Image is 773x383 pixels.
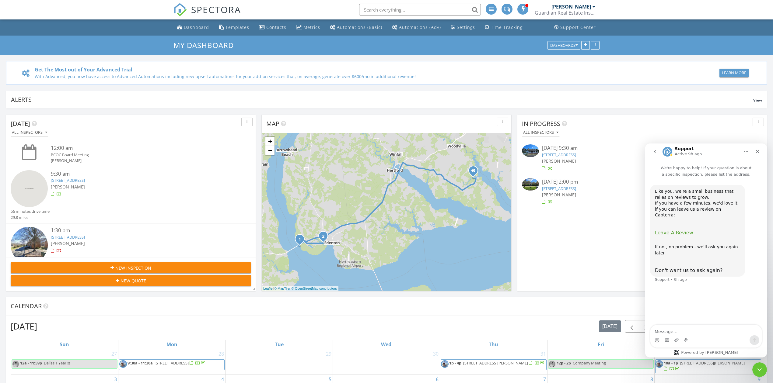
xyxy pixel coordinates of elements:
[191,3,241,16] span: SPECTORA
[299,237,301,242] i: 1
[550,43,578,47] div: Dashboards
[226,24,249,30] div: Templates
[274,340,285,349] a: Tuesday
[294,22,323,33] a: Metrics
[257,22,289,33] a: Contacts
[655,359,761,373] a: 10a - 1p [STREET_ADDRESS][PERSON_NAME]
[11,262,251,273] button: New Inspection
[390,22,443,33] a: Automations (Advanced)
[121,278,146,284] span: New Quote
[440,349,547,374] td: Go to July 31, 2025
[11,170,251,220] a: 9:30 am [STREET_ADDRESS] [PERSON_NAME] 56 minutes drive time 29.8 miles
[292,287,337,290] a: © OpenStreetMap contributors
[11,209,50,214] div: 56 minutes drive time
[542,158,576,164] span: [PERSON_NAME]
[51,178,85,183] a: [STREET_ADDRESS]
[51,170,231,178] div: 9:30 am
[523,130,558,135] div: All Inspectors
[11,227,251,277] a: 1:30 pm [STREET_ADDRESS] [PERSON_NAME] 10 minutes drive time 3.9 miles
[542,192,576,198] span: [PERSON_NAME]
[11,349,118,374] td: Go to July 27, 2025
[448,22,477,33] a: Settings
[11,320,37,332] h2: [DATE]
[11,119,30,128] span: [DATE]
[547,41,580,50] button: Dashboards
[11,227,48,264] img: streetview
[548,360,556,368] img: 298079755_10228807278712803_1103002836965021148_n.jpeg
[322,234,324,239] i: 2
[35,73,632,80] div: With Advanced, you now have access to Advanced Automations including new upsell automations for y...
[547,349,654,374] td: Go to August 1, 2025
[449,360,461,366] span: 1p - 4p
[522,129,560,137] button: All Inspectors
[265,137,275,146] a: Zoom in
[560,24,596,30] div: Support Center
[20,360,42,366] span: 12a - 11:59p
[118,349,225,374] td: Go to July 28, 2025
[303,24,320,30] div: Metrics
[35,66,632,73] div: Get The Most out of Your Advanced Trial
[333,349,440,374] td: Go to July 30, 2025
[441,359,546,370] a: 1p - 4p [STREET_ADDRESS][PERSON_NAME]
[262,286,338,291] div: |
[655,349,762,374] td: Go to August 2, 2025
[491,24,523,30] div: Time Tracking
[380,340,393,349] a: Wednesday
[266,119,279,128] span: Map
[656,360,663,368] img: 20230507_083843.jpg
[522,144,539,157] img: 9308066%2Fcover_photos%2FClJdKFCgVbeS2hWv8MTW%2Fsmall.jpg
[119,360,127,368] img: 20230507_083843.jpg
[482,22,525,33] a: Time Tracking
[51,227,231,234] div: 1:30 pm
[552,22,598,33] a: Support Center
[110,349,118,359] a: Go to July 27, 2025
[11,170,48,207] img: streetview
[51,240,85,246] span: [PERSON_NAME]
[596,340,605,349] a: Friday
[542,144,742,152] div: [DATE] 9:30 am
[11,129,48,137] button: All Inspectors
[173,3,187,16] img: The Best Home Inspection Software - Spectora
[128,360,206,366] a: 9:30a - 11:30a [STREET_ADDRESS]
[522,144,762,171] a: [DATE] 9:30 am [STREET_ADDRESS] [PERSON_NAME]
[752,362,767,377] iframe: Intercom live chat
[719,69,749,77] button: Learn More
[488,340,499,349] a: Thursday
[551,4,591,10] div: [PERSON_NAME]
[463,360,528,366] span: [STREET_ADDRESS][PERSON_NAME]
[51,144,231,152] div: 12:00 am
[522,119,560,128] span: In Progress
[664,360,745,371] a: 10a - 1p [STREET_ADDRESS][PERSON_NAME]
[542,178,742,186] div: [DATE] 2:00 pm
[664,360,678,366] span: 10a - 1p
[216,22,252,33] a: Templates
[12,360,19,368] img: 298079755_10228807278712803_1103002836965021148_n.jpeg
[44,360,70,366] span: Dallas 1 Year!!!!
[173,40,239,50] a: My Dashboard
[539,349,547,359] a: Go to July 31, 2025
[51,184,85,190] span: [PERSON_NAME]
[722,70,746,76] div: Learn More
[680,360,745,366] span: [STREET_ADDRESS][PERSON_NAME]
[51,158,231,164] div: [PERSON_NAME]
[266,24,286,30] div: Contacts
[399,24,441,30] div: Automations (Adv)
[639,320,653,333] button: Next month
[58,340,70,349] a: Sunday
[325,349,333,359] a: Go to July 29, 2025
